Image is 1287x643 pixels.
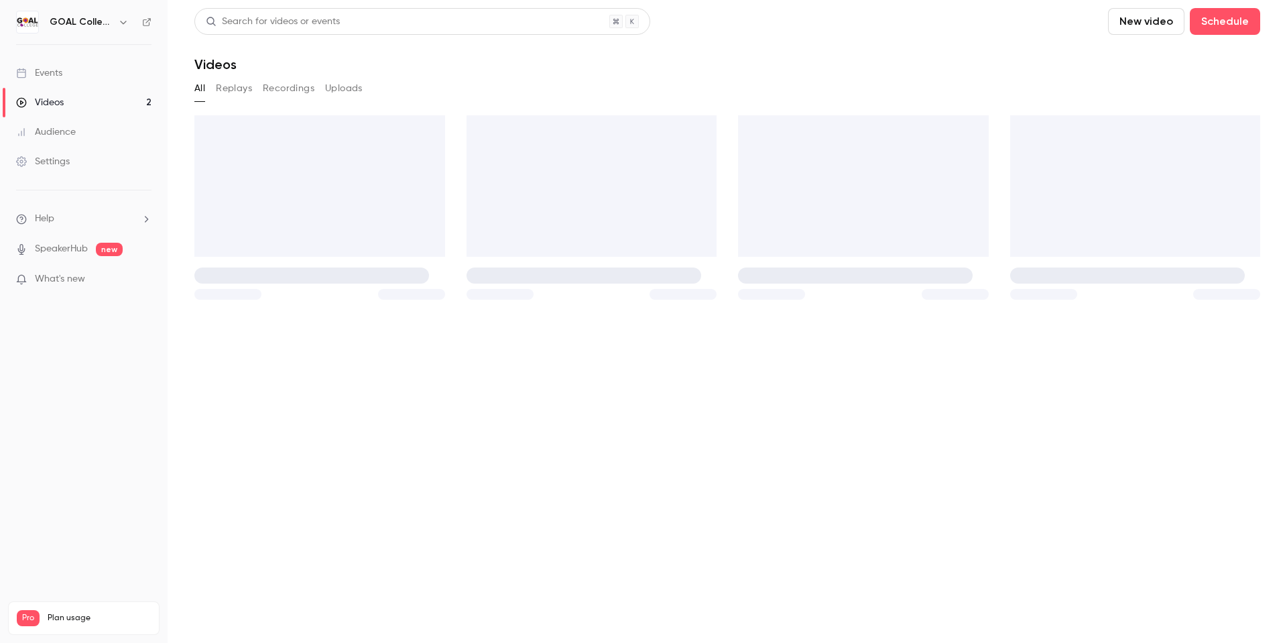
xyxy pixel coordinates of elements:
[50,15,113,29] h6: GOAL College
[194,56,237,72] h1: Videos
[206,15,340,29] div: Search for videos or events
[16,212,151,226] li: help-dropdown-opener
[16,125,76,139] div: Audience
[16,155,70,168] div: Settings
[17,626,42,638] p: Videos
[194,78,205,99] button: All
[17,610,40,626] span: Pro
[194,8,1260,635] section: Videos
[35,212,54,226] span: Help
[35,272,85,286] span: What's new
[263,78,314,99] button: Recordings
[16,66,62,80] div: Events
[48,613,151,624] span: Plan usage
[131,626,151,638] p: / 90
[325,78,363,99] button: Uploads
[35,242,88,256] a: SpeakerHub
[1108,8,1184,35] button: New video
[216,78,252,99] button: Replays
[17,11,38,33] img: GOAL College
[1190,8,1260,35] button: Schedule
[96,243,123,256] span: new
[131,628,135,636] span: 2
[16,96,64,109] div: Videos
[135,274,151,286] iframe: Noticeable Trigger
